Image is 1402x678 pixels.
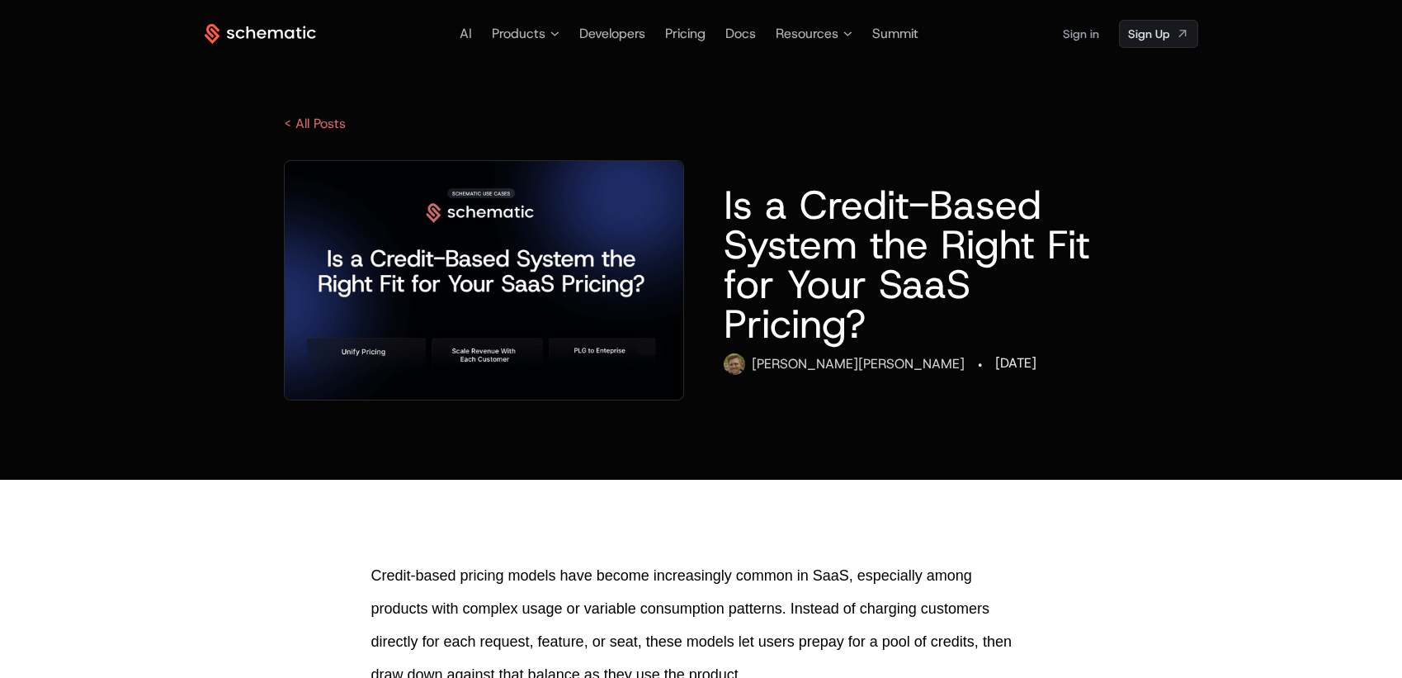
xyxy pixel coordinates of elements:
[872,25,918,42] a: Summit
[492,24,545,44] span: Products
[284,115,346,132] a: < All Posts
[724,185,1118,344] h1: Is a Credit-Based System the Right Fit for Your SaaS Pricing?
[285,161,684,400] img: Pillar - Credits
[665,25,706,42] a: Pricing
[752,354,965,374] div: [PERSON_NAME] [PERSON_NAME]
[995,353,1036,373] div: [DATE]
[1128,26,1169,42] span: Sign Up
[579,25,645,42] a: Developers
[776,24,838,44] span: Resources
[460,25,472,42] a: AI
[724,353,745,375] img: Ryan Echternacht
[725,25,756,42] a: Docs
[1063,21,1099,47] a: Sign in
[978,353,982,377] div: ·
[1119,20,1198,48] a: [object Object]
